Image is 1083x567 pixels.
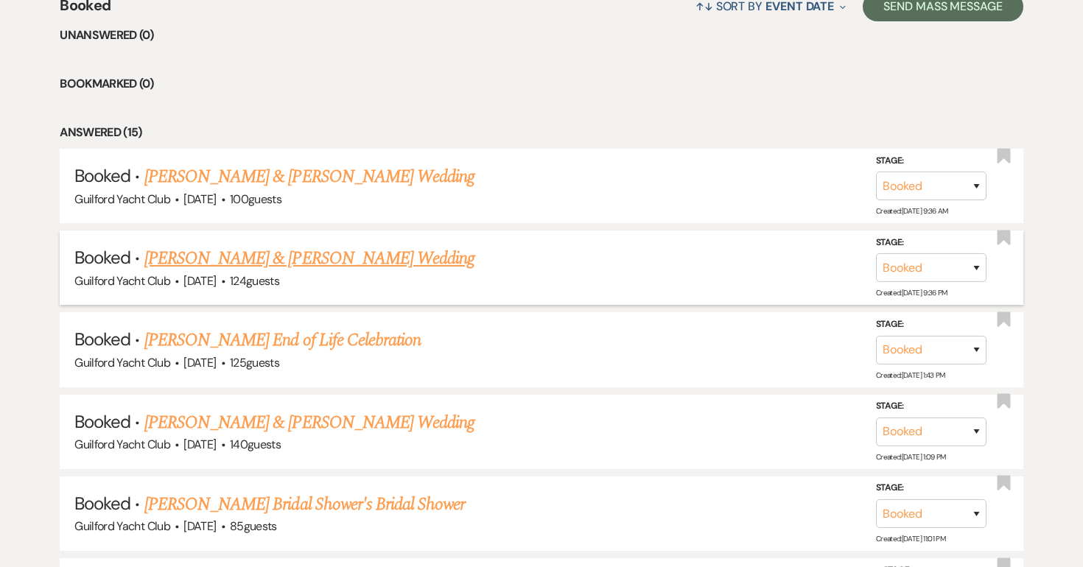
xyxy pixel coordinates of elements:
label: Stage: [876,235,986,251]
span: Created: [DATE] 1:43 PM [876,370,945,380]
label: Stage: [876,398,986,415]
span: Created: [DATE] 1:09 PM [876,452,946,462]
a: [PERSON_NAME] Bridal Shower's Bridal Shower [144,491,466,518]
span: Guilford Yacht Club [74,518,170,534]
span: [DATE] [183,355,216,370]
span: Booked [74,328,130,351]
a: [PERSON_NAME] & [PERSON_NAME] Wedding [144,163,474,190]
span: Booked [74,410,130,433]
span: Guilford Yacht Club [74,355,170,370]
span: [DATE] [183,518,216,534]
span: Created: [DATE] 9:36 PM [876,288,947,297]
span: [DATE] [183,437,216,452]
li: Answered (15) [60,123,1023,142]
span: Guilford Yacht Club [74,191,170,207]
span: 125 guests [230,355,279,370]
span: Booked [74,246,130,269]
a: [PERSON_NAME] End of Life Celebration [144,327,421,353]
label: Stage: [876,317,986,333]
li: Bookmarked (0) [60,74,1023,94]
span: 85 guests [230,518,277,534]
a: [PERSON_NAME] & [PERSON_NAME] Wedding [144,409,474,436]
span: Booked [74,492,130,515]
a: [PERSON_NAME] & [PERSON_NAME] Wedding [144,245,474,272]
span: [DATE] [183,273,216,289]
span: 124 guests [230,273,279,289]
label: Stage: [876,153,986,169]
span: Created: [DATE] 9:36 AM [876,206,948,216]
span: Guilford Yacht Club [74,437,170,452]
span: 100 guests [230,191,281,207]
li: Unanswered (0) [60,26,1023,45]
span: Created: [DATE] 11:01 PM [876,534,945,543]
span: Guilford Yacht Club [74,273,170,289]
span: Booked [74,164,130,187]
span: [DATE] [183,191,216,207]
span: 140 guests [230,437,281,452]
label: Stage: [876,480,986,496]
